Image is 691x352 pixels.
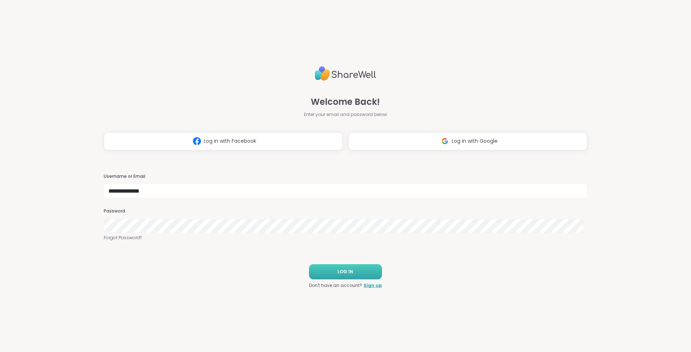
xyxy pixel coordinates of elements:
[338,269,353,275] span: LOG IN
[309,282,362,289] span: Don't have an account?
[311,95,380,108] span: Welcome Back!
[304,111,387,118] span: Enter your email and password below
[104,235,587,241] a: Forgot Password?
[190,134,204,148] img: ShareWell Logomark
[104,173,587,180] h3: Username or Email
[452,137,498,145] span: Log in with Google
[104,208,587,214] h3: Password
[364,282,382,289] a: Sign up
[315,63,376,84] img: ShareWell Logo
[438,134,452,148] img: ShareWell Logomark
[204,137,256,145] span: Log in with Facebook
[309,264,382,279] button: LOG IN
[348,132,587,150] button: Log in with Google
[104,132,343,150] button: Log in with Facebook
